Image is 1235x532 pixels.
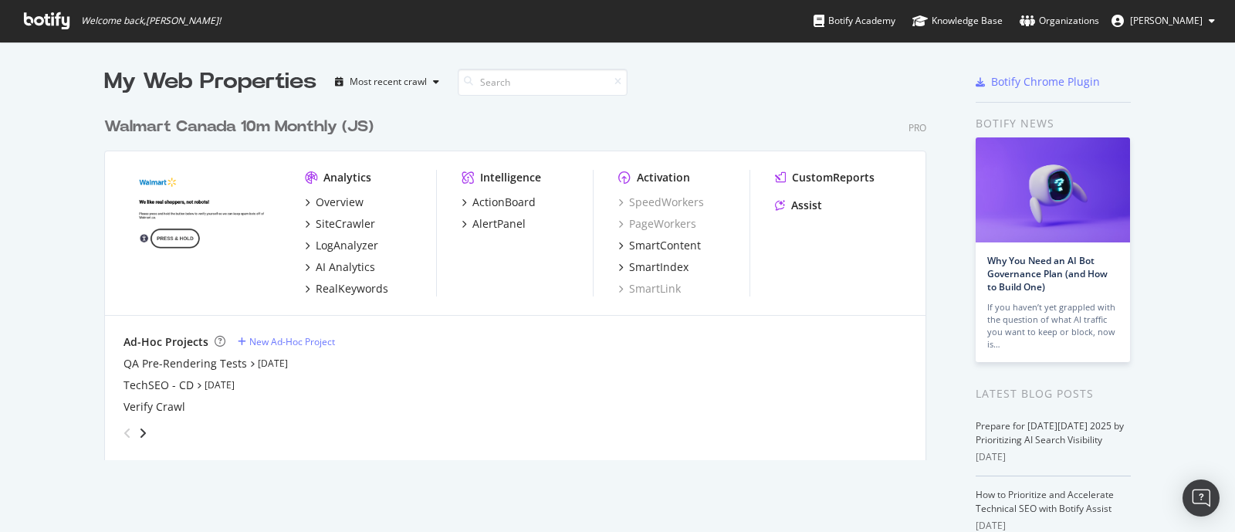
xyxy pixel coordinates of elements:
[123,378,194,393] a: TechSEO - CD
[305,281,388,296] a: RealKeywords
[305,195,364,210] a: Overview
[1099,8,1227,33] button: [PERSON_NAME]
[104,116,380,138] a: Walmart Canada 10m Monthly (JS)
[137,425,148,441] div: angle-right
[472,195,536,210] div: ActionBoard
[912,13,1003,29] div: Knowledge Base
[791,198,822,213] div: Assist
[205,378,235,391] a: [DATE]
[249,335,335,348] div: New Ad-Hoc Project
[123,334,208,350] div: Ad-Hoc Projects
[618,281,681,296] a: SmartLink
[618,216,696,232] a: PageWorkers
[976,450,1131,464] div: [DATE]
[480,170,541,185] div: Intelligence
[305,238,378,253] a: LogAnalyzer
[987,254,1108,293] a: Why You Need an AI Bot Governance Plan (and How to Build One)
[316,216,375,232] div: SiteCrawler
[123,170,280,295] img: walmart.ca
[775,198,822,213] a: Assist
[618,195,704,210] a: SpeedWorkers
[618,238,701,253] a: SmartContent
[629,259,689,275] div: SmartIndex
[976,74,1100,90] a: Botify Chrome Plugin
[976,385,1131,402] div: Latest Blog Posts
[81,15,221,27] span: Welcome back, [PERSON_NAME] !
[316,195,364,210] div: Overview
[104,97,939,460] div: grid
[976,488,1114,515] a: How to Prioritize and Accelerate Technical SEO with Botify Assist
[350,77,427,86] div: Most recent crawl
[238,335,335,348] a: New Ad-Hoc Project
[458,69,628,96] input: Search
[117,421,137,446] div: angle-left
[976,419,1124,446] a: Prepare for [DATE][DATE] 2025 by Prioritizing AI Search Visibility
[123,399,185,415] a: Verify Crawl
[908,121,926,134] div: Pro
[1183,479,1220,517] div: Open Intercom Messenger
[792,170,875,185] div: CustomReports
[976,137,1130,242] img: Why You Need an AI Bot Governance Plan (and How to Build One)
[472,216,526,232] div: AlertPanel
[104,66,316,97] div: My Web Properties
[637,170,690,185] div: Activation
[323,170,371,185] div: Analytics
[258,357,288,370] a: [DATE]
[976,115,1131,132] div: Botify news
[775,170,875,185] a: CustomReports
[1020,13,1099,29] div: Organizations
[629,238,701,253] div: SmartContent
[991,74,1100,90] div: Botify Chrome Plugin
[316,281,388,296] div: RealKeywords
[329,69,445,94] button: Most recent crawl
[316,259,375,275] div: AI Analytics
[987,301,1118,351] div: If you haven’t yet grappled with the question of what AI traffic you want to keep or block, now is…
[462,216,526,232] a: AlertPanel
[123,356,247,371] a: QA Pre-Rendering Tests
[305,259,375,275] a: AI Analytics
[618,259,689,275] a: SmartIndex
[1130,14,1203,27] span: Vidhi Jain
[814,13,895,29] div: Botify Academy
[104,116,374,138] div: Walmart Canada 10m Monthly (JS)
[462,195,536,210] a: ActionBoard
[316,238,378,253] div: LogAnalyzer
[305,216,375,232] a: SiteCrawler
